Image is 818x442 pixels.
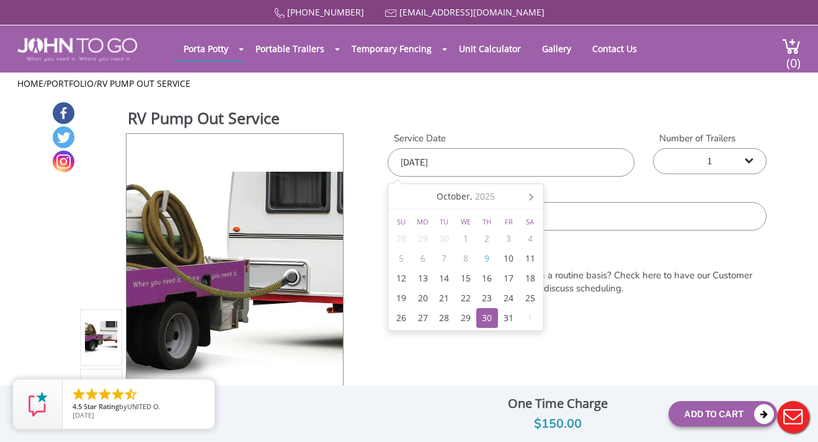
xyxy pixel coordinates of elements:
[433,217,455,227] div: Tu
[476,249,498,268] div: 9
[399,6,545,18] a: [EMAIL_ADDRESS][DOMAIN_NAME]
[110,387,125,402] li: 
[653,132,767,145] label: Number of Trailers
[498,288,520,308] div: 24
[71,387,86,402] li: 
[476,229,498,249] div: 2
[498,229,520,249] div: 3
[53,126,74,148] a: Twitter
[519,308,541,328] div: 1
[73,402,82,411] span: 4.5
[73,403,205,412] span: by
[475,190,495,203] i: 2025
[457,393,659,414] div: One Time Charge
[412,288,433,308] div: 20
[246,37,334,61] a: Portable Trailers
[519,249,541,268] div: 11
[412,249,433,268] div: 6
[17,38,137,61] img: JOHN to go
[84,387,99,402] li: 
[455,229,477,249] div: 1
[786,45,801,71] span: (0)
[476,217,498,227] div: Th
[391,308,412,328] div: 26
[519,268,541,288] div: 18
[53,102,74,124] a: Facebook
[433,308,455,328] div: 28
[498,308,520,328] div: 31
[342,37,441,61] a: Temporary Fencing
[433,229,455,249] div: 30
[432,187,500,206] div: October,
[519,229,541,249] div: 4
[450,37,530,61] a: Unit Calculator
[391,249,412,268] div: 5
[391,217,412,227] div: Su
[73,410,94,420] span: [DATE]
[17,77,801,90] ul: / /
[433,268,455,288] div: 14
[433,249,455,268] div: 7
[669,401,777,427] button: Add To Cart
[25,392,50,417] img: Review Rating
[433,288,455,308] div: 21
[17,77,43,89] a: Home
[85,321,117,353] img: Product
[287,6,364,18] a: [PHONE_NUMBER]
[123,387,138,402] li: 
[388,148,634,177] input: Service Date
[127,172,344,386] img: Product
[782,38,801,55] img: cart a
[385,9,397,17] img: Mail
[476,308,498,328] div: 30
[519,217,541,227] div: Sa
[768,392,818,442] button: Live Chat
[455,268,477,288] div: 15
[388,186,767,199] label: Service Address
[455,308,477,328] div: 29
[455,249,477,268] div: 8
[419,269,757,296] label: Do you need RV servicing on a routine basis? Check here to have our Customer Service Team contact...
[391,288,412,308] div: 19
[455,288,477,308] div: 22
[128,107,345,132] h1: RV Pump Out Service
[84,402,119,411] span: Star Rating
[412,268,433,288] div: 13
[498,217,520,227] div: Fr
[174,37,238,61] a: Porta Potty
[583,37,646,61] a: Contact Us
[388,132,634,145] label: Service Date
[533,37,580,61] a: Gallery
[97,387,112,402] li: 
[476,268,498,288] div: 16
[457,414,659,434] div: $150.00
[412,217,433,227] div: Mo
[455,217,477,227] div: We
[53,151,74,172] a: Instagram
[97,77,190,89] a: RV Pump Out Service
[127,402,161,411] span: UNITED O.
[498,249,520,268] div: 10
[47,77,94,89] a: Portfolio
[391,229,412,249] div: 28
[498,268,520,288] div: 17
[412,308,433,328] div: 27
[388,202,767,231] input: Service Address
[274,8,285,19] img: Call
[476,288,498,308] div: 23
[519,288,541,308] div: 25
[412,229,433,249] div: 29
[391,268,412,288] div: 12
